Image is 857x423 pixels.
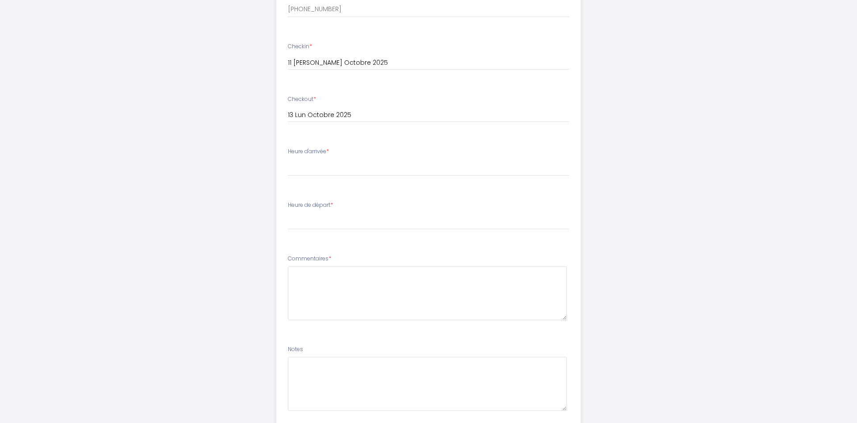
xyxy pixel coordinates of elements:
label: Commentaires [288,255,331,263]
label: Heure d'arrivée [288,147,329,156]
label: Notes [288,345,303,354]
label: Heure de départ [288,201,333,209]
label: Checkout [288,95,316,104]
label: Checkin [288,42,312,51]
